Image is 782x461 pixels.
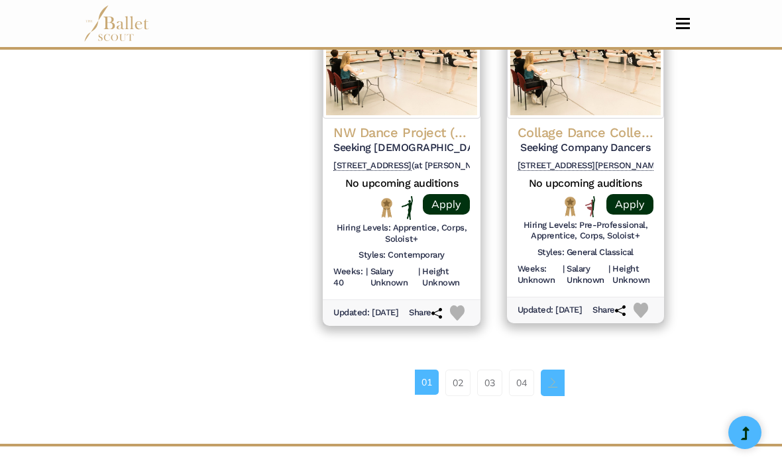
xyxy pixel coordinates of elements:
[333,124,469,141] h4: NW Dance Project (Northwest Dance Project)
[608,264,610,286] h6: |
[518,220,653,242] h6: Hiring Levels: Pre-Professional, Apprentice, Corps, Soloist+
[518,141,653,155] h5: Seeking Company Dancers
[509,370,534,396] a: 04
[370,266,416,289] h6: Salary Unknown
[518,177,653,191] h5: No upcoming auditions
[415,370,572,396] nav: Page navigation example
[415,370,439,395] a: 01
[518,124,653,141] h4: Collage Dance Collective
[418,266,420,289] h6: |
[445,370,471,396] a: 02
[422,266,470,289] h6: Height Unknown
[333,160,469,172] h6: (at [PERSON_NAME][GEOGRAPHIC_DATA]
[567,264,606,286] h6: Salary Unknown
[518,305,583,316] h6: Updated: [DATE]
[450,305,465,321] img: Heart
[333,141,469,155] h5: Seeking [DEMOGRAPHIC_DATA] Dancers
[333,307,398,319] h6: Updated: [DATE]
[333,177,469,191] h5: No upcoming auditions
[409,307,442,319] h6: Share
[537,247,634,258] h6: Styles: General Classical
[634,303,649,318] img: Heart
[402,196,414,220] img: Flat
[562,196,579,217] img: National
[585,196,595,217] img: All
[359,250,444,261] h6: Styles: Contemporary
[667,17,698,30] button: Toggle navigation
[563,264,565,286] h6: |
[592,305,626,316] h6: Share
[477,370,502,396] a: 03
[423,194,470,215] a: Apply
[333,266,363,289] h6: Weeks: 40
[612,264,653,286] h6: Height Unknown
[518,264,560,286] h6: Weeks: Unknown
[606,194,653,215] a: Apply
[333,223,469,245] h6: Hiring Levels: Apprentice, Corps, Soloist+
[366,266,368,289] h6: |
[378,197,395,218] img: National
